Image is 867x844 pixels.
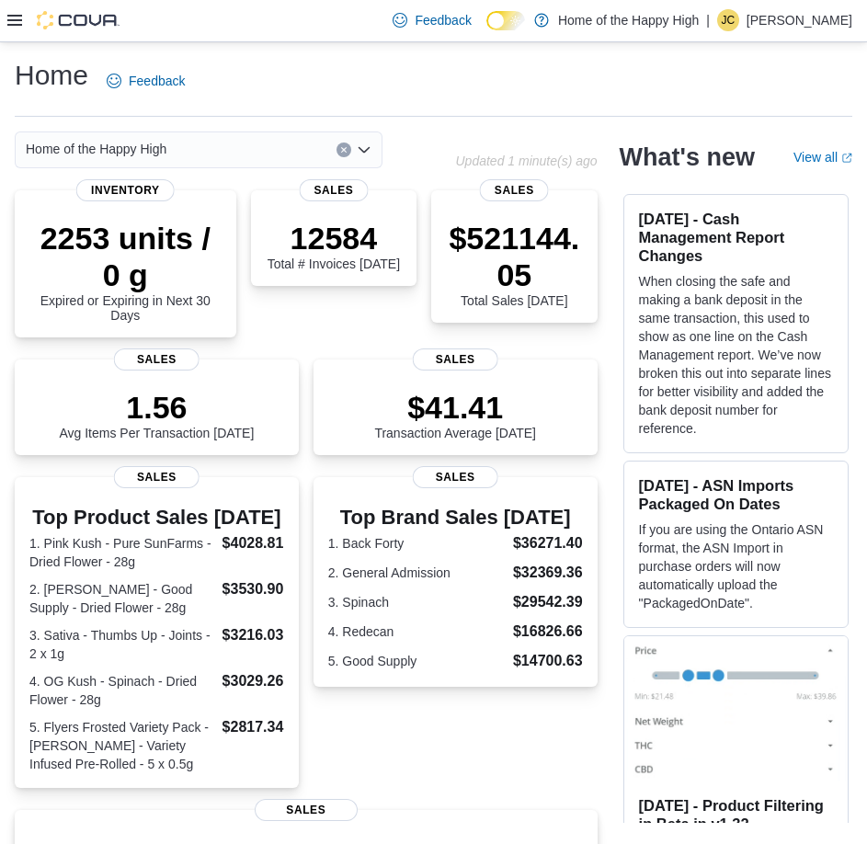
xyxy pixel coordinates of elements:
div: Transaction Average [DATE] [374,389,536,440]
p: 1.56 [59,389,254,426]
svg: External link [841,153,852,164]
a: Feedback [385,2,478,39]
dd: $16826.66 [513,621,583,643]
span: Home of the Happy High [26,138,166,160]
span: Sales [480,179,549,201]
button: Clear input [337,143,351,157]
p: | [706,9,710,31]
dt: 1. Back Forty [328,534,506,553]
p: [PERSON_NAME] [747,9,852,31]
dd: $2817.34 [222,716,284,738]
dd: $36271.40 [513,532,583,554]
p: When closing the safe and making a bank deposit in the same transaction, this used to show as one... [639,272,833,438]
p: $521144.05 [446,220,582,293]
dd: $29542.39 [513,591,583,613]
dt: 5. Flyers Frosted Variety Pack - [PERSON_NAME] - Variety Infused Pre-Rolled - 5 x 0.5g [29,718,215,773]
span: Sales [114,348,200,371]
span: JC [722,9,736,31]
dt: 2. [PERSON_NAME] - Good Supply - Dried Flower - 28g [29,580,215,617]
h3: Top Brand Sales [DATE] [328,507,583,529]
span: Feedback [415,11,471,29]
div: Jash Chokhawala [717,9,739,31]
dt: 3. Sativa - Thumbs Up - Joints - 2 x 1g [29,626,215,663]
dt: 2. General Admission [328,564,506,582]
dt: 4. Redecan [328,622,506,641]
p: 12584 [268,220,400,257]
span: Sales [413,466,498,488]
a: View allExternal link [793,150,852,165]
h3: [DATE] - Cash Management Report Changes [639,210,833,265]
span: Dark Mode [486,30,487,31]
p: 2253 units / 0 g [29,220,222,293]
span: Inventory [76,179,175,201]
h3: Top Product Sales [DATE] [29,507,284,529]
p: $41.41 [374,389,536,426]
h2: What's new [620,143,755,172]
div: Total # Invoices [DATE] [268,220,400,271]
dd: $32369.36 [513,562,583,584]
dt: 1. Pink Kush - Pure SunFarms - Dried Flower - 28g [29,534,215,571]
div: Expired or Expiring in Next 30 Days [29,220,222,323]
dt: 3. Spinach [328,593,506,611]
p: Updated 1 minute(s) ago [455,154,597,168]
span: Sales [413,348,498,371]
h1: Home [15,57,88,94]
dt: 4. OG Kush - Spinach - Dried Flower - 28g [29,672,215,709]
input: Dark Mode [486,11,525,30]
button: Open list of options [357,143,371,157]
a: Feedback [99,63,192,99]
span: Sales [255,799,358,821]
dd: $14700.63 [513,650,583,672]
span: Sales [114,466,200,488]
dd: $4028.81 [222,532,284,554]
dd: $3216.03 [222,624,284,646]
div: Avg Items Per Transaction [DATE] [59,389,254,440]
img: Cova [37,11,120,29]
h3: [DATE] - ASN Imports Packaged On Dates [639,476,833,513]
span: Feedback [129,72,185,90]
h3: [DATE] - Product Filtering in Beta in v1.32 [639,796,833,833]
dd: $3029.26 [222,670,284,692]
dd: $3530.90 [222,578,284,600]
p: Home of the Happy High [558,9,699,31]
div: Total Sales [DATE] [446,220,582,308]
p: If you are using the Ontario ASN format, the ASN Import in purchase orders will now automatically... [639,520,833,612]
span: Sales [299,179,368,201]
dt: 5. Good Supply [328,652,506,670]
